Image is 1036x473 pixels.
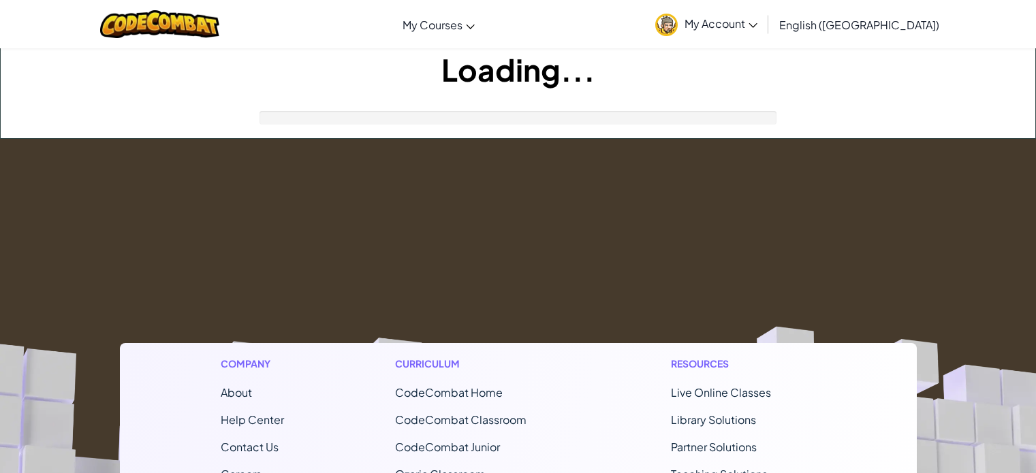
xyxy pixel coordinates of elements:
[779,18,939,32] span: English ([GEOGRAPHIC_DATA])
[395,440,500,454] a: CodeCombat Junior
[395,385,503,399] span: CodeCombat Home
[671,357,816,371] h1: Resources
[671,440,757,454] a: Partner Solutions
[221,412,284,427] a: Help Center
[396,6,482,43] a: My Courses
[655,14,678,36] img: avatar
[395,412,527,427] a: CodeCombat Classroom
[671,412,756,427] a: Library Solutions
[671,385,771,399] a: Live Online Classes
[648,3,764,46] a: My Account
[772,6,946,43] a: English ([GEOGRAPHIC_DATA])
[221,385,252,399] a: About
[395,357,560,371] h1: Curriculum
[221,440,279,454] span: Contact Us
[685,16,757,31] span: My Account
[1,48,1035,91] h1: Loading...
[100,10,219,38] img: CodeCombat logo
[221,357,284,371] h1: Company
[403,18,462,32] span: My Courses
